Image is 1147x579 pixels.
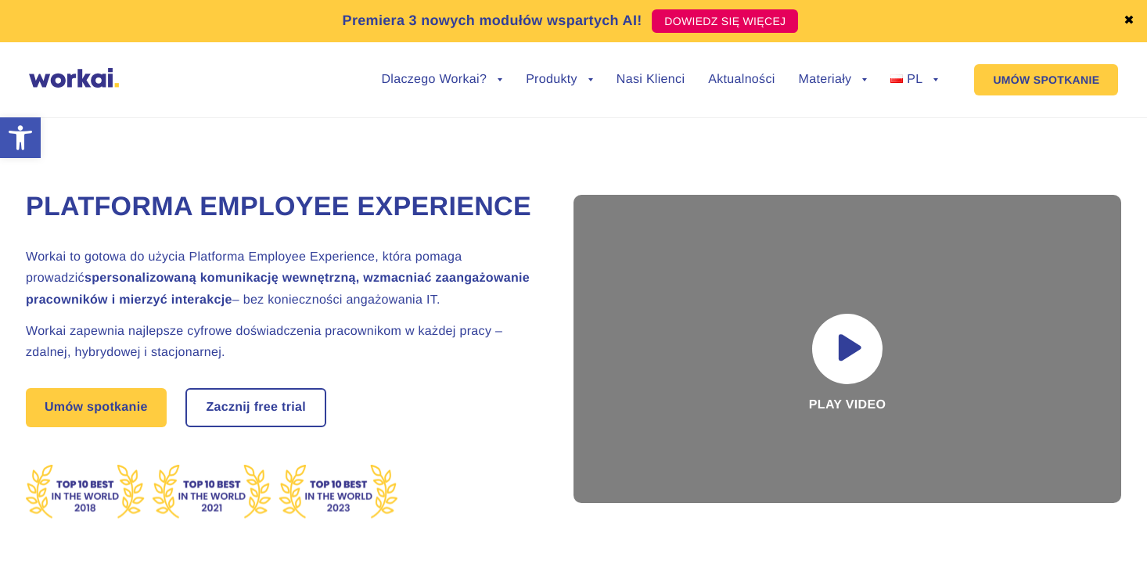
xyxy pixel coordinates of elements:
a: Materiały [799,74,868,86]
h2: Workai zapewnia najlepsze cyfrowe doświadczenia pracownikom w każdej pracy – zdalnej, hybrydowej ... [26,321,534,363]
a: Dlaczego Workai? [381,74,502,86]
a: Nasi Klienci [617,74,685,86]
a: Zacznij free trial [187,390,325,426]
a: UMÓW SPOTKANIE [974,64,1118,95]
a: Umów spotkanie [26,388,167,427]
h2: Workai to gotowa do użycia Platforma Employee Experience, która pomaga prowadzić – bez koniecznoś... [26,246,534,311]
div: Play video [573,195,1121,503]
a: DOWIEDZ SIĘ WIĘCEJ [652,9,798,33]
strong: spersonalizowaną komunikację wewnętrzną, wzmacniać zaangażowanie pracowników i mierzyć interakcje [26,272,530,306]
h1: Platforma Employee Experience [26,189,534,225]
p: Premiera 3 nowych modułów wspartych AI! [343,10,642,31]
span: PL [907,73,922,86]
a: Aktualności [708,74,775,86]
a: ✖ [1124,15,1134,27]
a: Produkty [526,74,593,86]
